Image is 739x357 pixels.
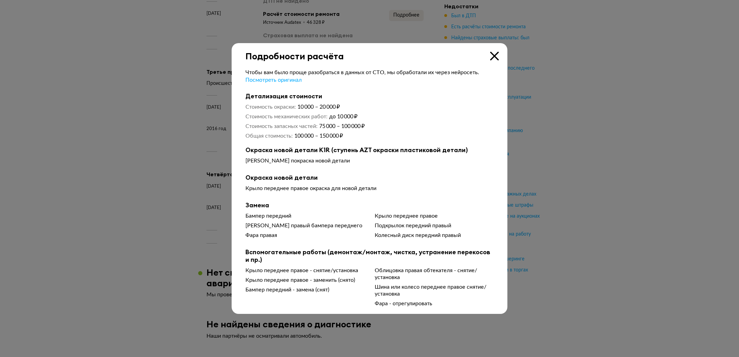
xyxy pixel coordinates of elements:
div: Крыло переднее правое окраска для новой детали [245,185,494,192]
div: Крыло переднее правое [375,212,494,219]
div: Бампер передний - замена (снят) [245,286,364,293]
div: Крыло переднее правое - заменить (снято) [245,277,364,284]
div: Крыло переднее правое - снятие/установка [245,267,364,274]
span: 10 000 – 20 000 ₽ [297,104,340,110]
div: Бампер передний [245,212,364,219]
div: [PERSON_NAME] правый бампера переднего [245,222,364,229]
div: Подкрылок передний правый [375,222,494,229]
span: 100 000 – 150 000 ₽ [294,133,343,139]
dt: Стоимость механических работ [245,113,327,120]
div: Колесный диск передний правый [375,232,494,239]
dt: Общая стоимость [245,132,293,139]
div: Фара правая [245,232,364,239]
dt: Стоимость запасных частей [245,123,317,130]
b: Замена [245,201,494,209]
span: 75 000 – 100 000 ₽ [319,123,365,129]
div: Облицовка правая обтекателя - снятие/установка [375,267,494,281]
span: Посмотреть оригинал [245,77,302,83]
div: Шина или колесо переднее правое снятие/установка [375,284,494,297]
b: Вспомогательные работы (демонтаж/монтаж, чистка, устранение перекосов и пр.) [245,248,494,264]
div: Подробности расчёта [232,43,507,61]
dt: Стоимость окраски [245,103,296,110]
div: Фара - отрегулировать [375,300,494,307]
span: Чтобы вам было проще разобраться в данных от СТО, мы обработали их через нейросеть. [245,70,479,75]
b: Окраска новой детали [245,174,494,181]
div: [PERSON_NAME] покраска новой детали [245,157,494,164]
span: до 10 000 ₽ [329,114,357,119]
b: Окраска новой детали K1R (ступень AZT окраски пластиковой детали) [245,146,494,154]
b: Детализация стоимости [245,92,494,100]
